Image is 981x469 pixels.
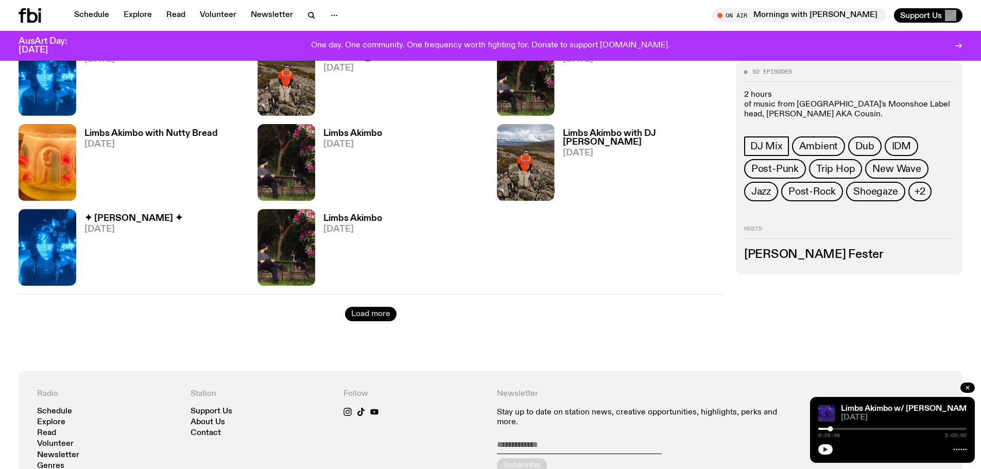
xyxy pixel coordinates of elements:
[872,163,921,175] span: New Wave
[37,419,65,426] a: Explore
[84,225,183,234] span: [DATE]
[245,8,299,23] a: Newsletter
[855,141,874,152] span: Dub
[792,136,846,156] a: Ambient
[744,182,778,201] a: Jazz
[915,186,926,197] span: +2
[191,408,232,415] a: Support Us
[37,429,56,437] a: Read
[563,129,724,147] h3: Limbs Akimbo with DJ [PERSON_NAME]
[117,8,158,23] a: Explore
[945,433,967,438] span: 2:00:00
[19,209,76,286] img: Anusha’s pendulum can swing from heaving hours of the club to soundtracking your precious weekend...
[76,44,236,116] a: Limbs Akimbo ⟡[PERSON_NAME]⟡[DATE]
[84,214,183,223] h3: ✦ [PERSON_NAME] ✦
[37,408,72,415] a: Schedule
[712,8,886,23] button: On AirMornings with [PERSON_NAME]
[908,182,932,201] button: +2
[19,37,84,55] h3: AusArt Day: [DATE]
[900,11,942,20] span: Support Us
[84,129,218,138] h3: Limbs Akimbo with Nutty Bread
[323,225,382,234] span: [DATE]
[555,44,622,116] a: Limbs Akimbo[DATE]
[744,159,806,179] a: Post-Punk
[323,64,484,73] span: [DATE]
[885,136,918,156] a: IDM
[816,163,855,175] span: Trip Hop
[788,186,836,197] span: Post-Rock
[751,186,771,197] span: Jazz
[191,419,225,426] a: About Us
[76,214,183,286] a: ✦ [PERSON_NAME] ✦[DATE]
[191,389,332,399] h4: Station
[68,8,115,23] a: Schedule
[744,226,954,238] h2: Hosts
[37,440,74,448] a: Volunteer
[818,433,840,438] span: 0:09:46
[315,129,382,201] a: Limbs Akimbo[DATE]
[323,214,382,223] h3: Limbs Akimbo
[257,124,315,201] img: Jackson sits at an outdoor table, legs crossed and gazing at a black and brown dog also sitting a...
[37,389,178,399] h4: Radio
[781,182,843,201] a: Post-Rock
[257,209,315,286] img: Jackson sits at an outdoor table, legs crossed and gazing at a black and brown dog also sitting a...
[323,140,382,149] span: [DATE]
[315,44,484,116] a: Limbs Akimbo with DJ [PERSON_NAME][DATE]
[894,8,962,23] button: Support Us
[744,136,789,156] a: DJ Mix
[799,141,838,152] span: Ambient
[194,8,243,23] a: Volunteer
[846,182,905,201] a: Shoegaze
[76,129,218,201] a: Limbs Akimbo with Nutty Bread[DATE]
[323,129,382,138] h3: Limbs Akimbo
[345,307,397,321] button: Load more
[841,414,967,422] span: [DATE]
[160,8,192,23] a: Read
[752,69,792,75] span: 92 episodes
[744,90,954,120] p: 2 hours of music from [GEOGRAPHIC_DATA]'s Moonshoe Label head, [PERSON_NAME] AKA Cousin.
[750,141,783,152] span: DJ Mix
[37,451,79,459] a: Newsletter
[853,186,898,197] span: Shoegaze
[84,140,218,149] span: [DATE]
[848,136,881,156] a: Dub
[497,408,791,427] p: Stay up to date on station news, creative opportunities, highlights, perks and more.
[497,389,791,399] h4: Newsletter
[751,163,799,175] span: Post-Punk
[744,249,954,260] h3: [PERSON_NAME] Fester
[809,159,862,179] a: Trip Hop
[497,39,555,116] img: Jackson sits at an outdoor table, legs crossed and gazing at a black and brown dog also sitting a...
[315,214,382,286] a: Limbs Akimbo[DATE]
[191,429,221,437] a: Contact
[311,41,670,50] p: One day. One community. One frequency worth fighting for. Donate to support [DOMAIN_NAME].
[343,389,485,399] h4: Follow
[555,129,724,201] a: Limbs Akimbo with DJ [PERSON_NAME][DATE]
[865,159,928,179] a: New Wave
[563,149,724,158] span: [DATE]
[841,405,974,413] a: Limbs Akimbo w/ [PERSON_NAME]
[892,141,911,152] span: IDM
